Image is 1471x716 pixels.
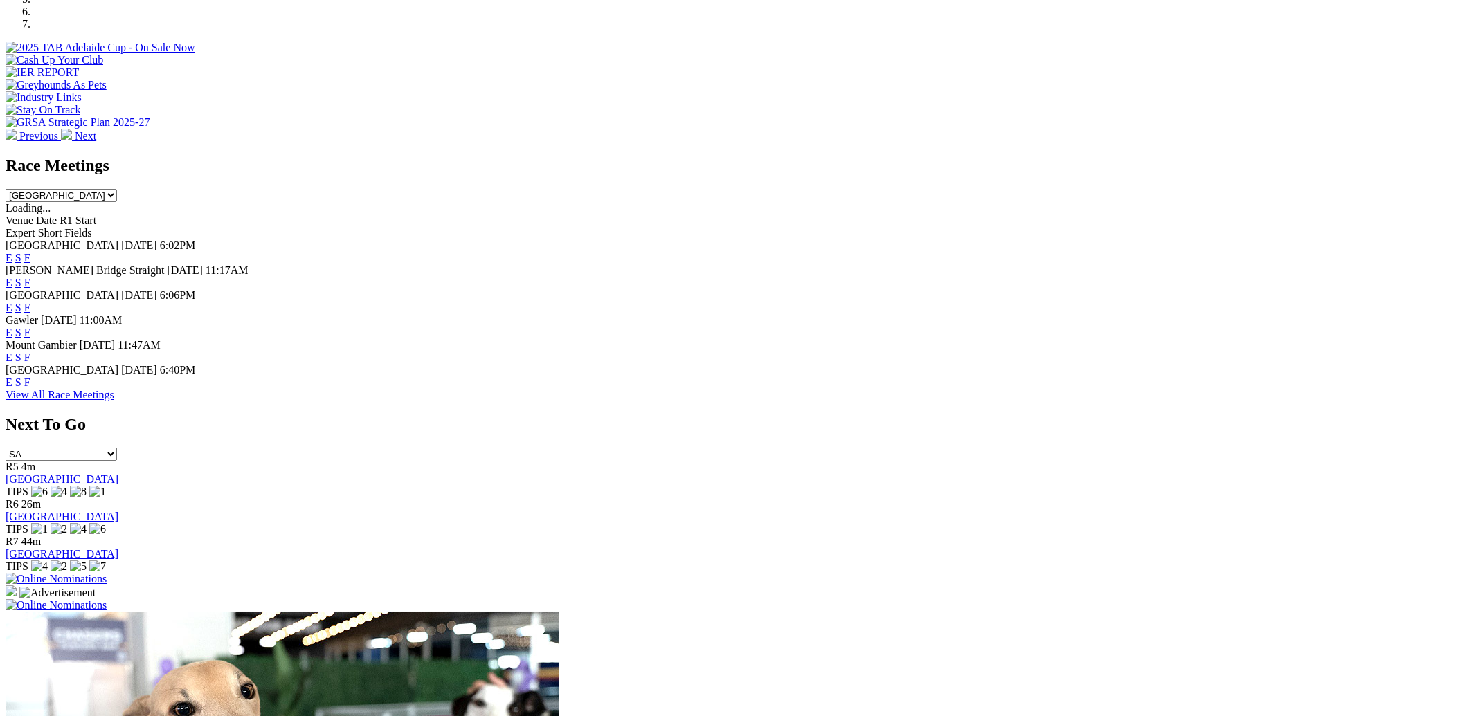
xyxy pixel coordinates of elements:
span: Date [36,214,57,226]
img: 4 [51,486,67,498]
span: [DATE] [80,339,116,351]
span: [DATE] [41,314,77,326]
span: 6:02PM [160,239,196,251]
span: [GEOGRAPHIC_DATA] [6,289,118,301]
img: Online Nominations [6,599,107,612]
a: Previous [6,130,61,142]
img: chevron-right-pager-white.svg [61,129,72,140]
a: F [24,302,30,313]
span: Next [75,130,96,142]
img: 15187_Greyhounds_GreysPlayCentral_Resize_SA_WebsiteBanner_300x115_2025.jpg [6,585,17,596]
span: Gawler [6,314,38,326]
a: E [6,252,12,264]
a: S [15,277,21,288]
img: 2025 TAB Adelaide Cup - On Sale Now [6,42,195,54]
a: [GEOGRAPHIC_DATA] [6,548,118,560]
span: 11:17AM [206,264,249,276]
a: [GEOGRAPHIC_DATA] [6,473,118,485]
span: [GEOGRAPHIC_DATA] [6,364,118,376]
img: Stay On Track [6,104,80,116]
span: R7 [6,535,19,547]
a: S [15,302,21,313]
a: E [6,302,12,313]
img: 8 [70,486,87,498]
img: 6 [89,523,106,535]
img: 1 [89,486,106,498]
span: [DATE] [121,239,157,251]
span: Fields [64,227,91,239]
span: R6 [6,498,19,510]
span: [PERSON_NAME] Bridge Straight [6,264,164,276]
a: F [24,252,30,264]
span: 4m [21,461,35,472]
a: S [15,327,21,338]
img: chevron-left-pager-white.svg [6,129,17,140]
span: 26m [21,498,41,510]
a: S [15,376,21,388]
a: F [24,277,30,288]
span: 44m [21,535,41,547]
a: S [15,252,21,264]
span: Previous [19,130,58,142]
span: Loading... [6,202,51,214]
span: [GEOGRAPHIC_DATA] [6,239,118,251]
img: 1 [31,523,48,535]
img: 5 [70,560,87,573]
span: Mount Gambier [6,339,77,351]
span: R5 [6,461,19,472]
span: Venue [6,214,33,226]
img: 4 [70,523,87,535]
img: GRSA Strategic Plan 2025-27 [6,116,150,129]
span: 11:47AM [118,339,161,351]
a: E [6,351,12,363]
img: Online Nominations [6,573,107,585]
a: F [24,327,30,338]
a: F [24,376,30,388]
span: Short [38,227,62,239]
span: TIPS [6,560,28,572]
a: E [6,327,12,338]
span: Expert [6,227,35,239]
span: 6:40PM [160,364,196,376]
a: [GEOGRAPHIC_DATA] [6,511,118,522]
span: [DATE] [167,264,203,276]
span: [DATE] [121,364,157,376]
img: Cash Up Your Club [6,54,103,66]
img: Industry Links [6,91,82,104]
span: 6:06PM [160,289,196,301]
img: Advertisement [19,587,96,599]
span: TIPS [6,486,28,497]
a: S [15,351,21,363]
a: E [6,277,12,288]
span: R1 Start [60,214,96,226]
img: 7 [89,560,106,573]
a: F [24,351,30,363]
h2: Next To Go [6,415,1465,434]
a: Next [61,130,96,142]
a: View All Race Meetings [6,389,114,401]
h2: Race Meetings [6,156,1465,175]
img: 4 [31,560,48,573]
a: E [6,376,12,388]
span: [DATE] [121,289,157,301]
img: Greyhounds As Pets [6,79,107,91]
img: 2 [51,523,67,535]
span: 11:00AM [80,314,123,326]
img: 6 [31,486,48,498]
img: IER REPORT [6,66,79,79]
span: TIPS [6,523,28,535]
img: 2 [51,560,67,573]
